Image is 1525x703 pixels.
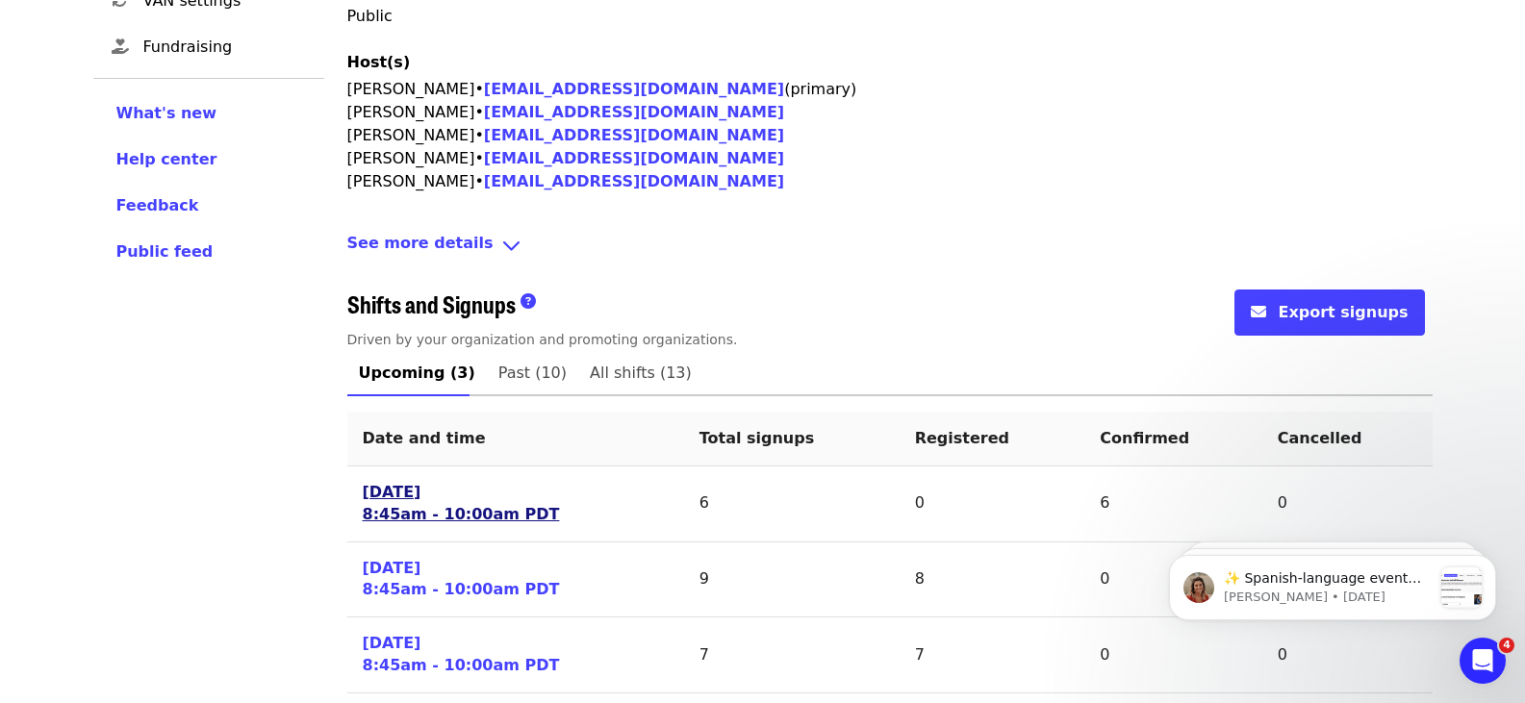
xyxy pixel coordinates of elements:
[116,104,217,122] span: What's new
[484,80,784,98] a: [EMAIL_ADDRESS][DOMAIN_NAME]
[1460,638,1506,684] iframe: Intercom live chat
[116,148,301,171] a: Help center
[363,429,486,447] span: Date and time
[498,360,567,387] span: Past (10)
[116,242,214,261] span: Public feed
[1278,429,1362,447] span: Cancelled
[116,150,217,168] span: Help center
[359,360,475,387] span: Upcoming (3)
[143,36,309,59] span: Fundraising
[501,232,521,260] i: angle-down icon
[1251,303,1266,321] i: envelope icon
[363,558,560,602] a: [DATE]8:45am - 10:00am PDT
[684,466,900,542] td: 6
[347,232,494,260] span: See more details
[1234,289,1424,336] button: envelope iconExport signups
[590,360,692,387] span: All shifts (13)
[484,172,784,190] a: [EMAIL_ADDRESS][DOMAIN_NAME]
[484,149,784,167] a: [EMAIL_ADDRESS][DOMAIN_NAME]
[900,617,1085,693] td: 7
[487,350,578,396] a: Past (10)
[347,350,487,396] a: Upcoming (3)
[521,292,536,311] i: question-circle icon
[578,350,703,396] a: All shifts (13)
[1084,466,1262,542] td: 6
[116,194,199,217] button: Feedback
[484,103,784,121] a: [EMAIL_ADDRESS][DOMAIN_NAME]
[347,80,857,190] span: [PERSON_NAME] • (primary) [PERSON_NAME] • [PERSON_NAME] • [PERSON_NAME] • [PERSON_NAME] •
[347,232,1433,260] div: See more detailsangle-down icon
[915,429,1009,447] span: Registered
[347,53,411,71] span: Host(s)
[116,102,301,125] a: What's new
[1499,638,1514,653] span: 4
[347,5,1433,28] p: Public
[347,287,516,320] span: Shifts and Signups
[347,332,738,347] span: Driven by your organization and promoting organizations.
[900,542,1085,618] td: 8
[116,240,301,264] a: Public feed
[684,617,900,693] td: 7
[684,542,900,618] td: 9
[1140,516,1525,651] iframe: Intercom notifications message
[363,633,560,677] a: [DATE]8:45am - 10:00am PDT
[1262,466,1433,542] td: 0
[93,24,324,70] a: Fundraising
[1084,542,1262,618] td: 0
[484,126,784,144] a: [EMAIL_ADDRESS][DOMAIN_NAME]
[363,482,560,526] a: [DATE]8:45am - 10:00am PDT
[112,38,129,56] i: hand-holding-heart icon
[1084,617,1262,693] td: 0
[1262,617,1433,693] td: 0
[699,429,815,447] span: Total signups
[900,466,1085,542] td: 0
[1100,429,1189,447] span: Confirmed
